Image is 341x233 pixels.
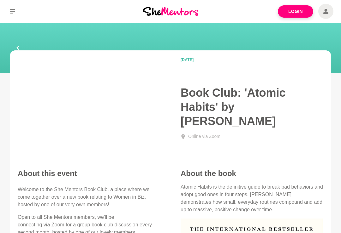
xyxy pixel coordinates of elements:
img: She Mentors Logo [143,7,198,15]
a: Login [278,5,313,18]
p: Welcome to the She Mentors Book Club, a place where we come together over a new book relating to ... [18,186,160,208]
h2: About this event [18,169,160,178]
h1: Book Club: 'Atomic Habits' by [PERSON_NAME] [181,86,323,128]
h4: About the book [181,169,323,178]
time: [DATE] [181,58,242,62]
p: Atomic Habits is the definitive guide to break bad behaviors and adopt good ones in four steps. [... [181,183,323,213]
div: Online via Zoom [188,133,220,140]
